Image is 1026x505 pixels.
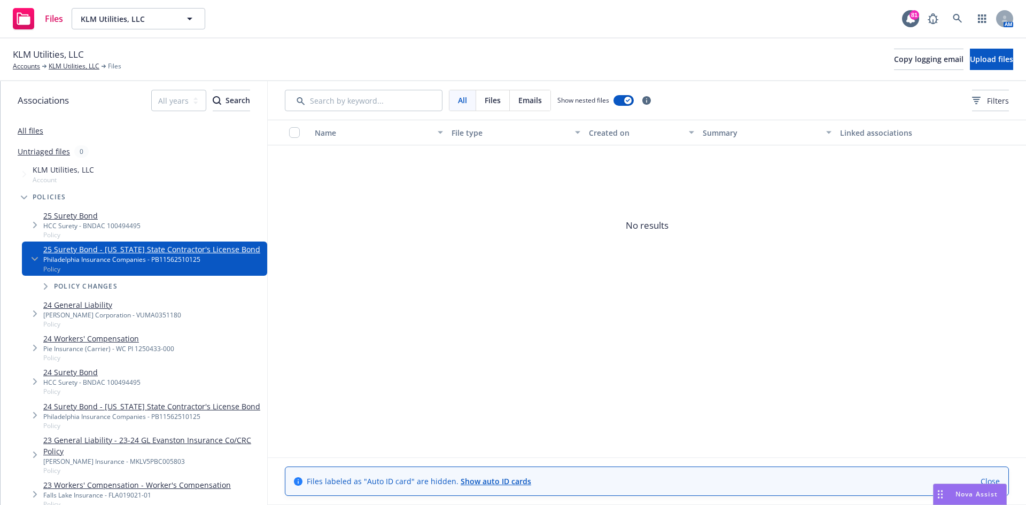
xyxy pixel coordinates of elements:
a: Report a Bug [922,8,944,29]
span: KLM Utilities, LLC [13,48,84,61]
button: Filters [972,90,1009,111]
a: Close [981,476,1000,487]
div: 0 [74,145,89,158]
div: Summary [703,127,819,138]
a: 24 Workers' Compensation [43,333,174,344]
a: 25 Surety Bond - [US_STATE] State Contractor's License Bond [43,244,260,255]
div: Philadelphia Insurance Companies - PB11562510125 [43,255,260,264]
span: Policy [43,230,141,239]
div: [PERSON_NAME] Insurance - MKLV5PBC005803 [43,457,263,466]
div: Philadelphia Insurance Companies - PB11562510125 [43,412,260,421]
div: File type [452,127,568,138]
span: Policies [33,194,66,200]
a: Accounts [13,61,40,71]
button: Copy logging email [894,49,963,70]
a: Show auto ID cards [461,476,531,486]
div: Name [315,127,431,138]
span: Filters [972,95,1009,106]
span: KLM Utilities, LLC [81,13,173,25]
a: 25 Surety Bond [43,210,141,221]
span: Upload files [970,54,1013,64]
div: Linked associations [840,127,968,138]
button: SearchSearch [213,90,250,111]
span: Files [45,14,63,23]
span: Policy [43,265,260,274]
div: [PERSON_NAME] Corporation - VUMA0351180 [43,310,181,320]
a: KLM Utilities, LLC [49,61,99,71]
span: Associations [18,94,69,107]
span: Policy [43,320,181,329]
a: 23 Workers' Compensation - Worker's Compensation [43,479,231,491]
div: Drag to move [934,484,947,504]
span: Policy changes [54,283,118,290]
button: Summary [698,120,835,145]
div: Search [213,90,250,111]
a: 24 Surety Bond - [US_STATE] State Contractor's License Bond [43,401,260,412]
span: Policy [43,387,141,396]
span: All [458,95,467,106]
div: Pie Insurance (Carrier) - WC PI 1250433-000 [43,344,174,353]
a: 24 General Liability [43,299,181,310]
span: Copy logging email [894,54,963,64]
div: Created on [589,127,683,138]
input: Select all [289,127,300,138]
span: Files [108,61,121,71]
div: HCC Surety - BNDAC 100494495 [43,221,141,230]
span: KLM Utilities, LLC [33,164,94,175]
button: Linked associations [836,120,973,145]
span: Policy [43,466,263,475]
input: Search by keyword... [285,90,442,111]
button: KLM Utilities, LLC [72,8,205,29]
a: Switch app [971,8,993,29]
span: Nova Assist [955,490,998,499]
span: Filters [987,95,1009,106]
a: 24 Surety Bond [43,367,141,378]
div: HCC Surety - BNDAC 100494495 [43,378,141,387]
span: Files [485,95,501,106]
button: Created on [585,120,699,145]
a: Search [947,8,968,29]
span: Account [33,175,94,184]
span: Files labeled as "Auto ID card" are hidden. [307,476,531,487]
a: 23 General Liability - 23-24 GL Evanston Insurance Co/CRC Policy [43,434,263,457]
span: No results [268,145,1026,306]
svg: Search [213,96,221,105]
button: Nova Assist [933,484,1007,505]
div: 81 [910,10,919,20]
span: Show nested files [557,96,609,105]
span: Policy [43,353,174,362]
button: File type [447,120,584,145]
span: Emails [518,95,542,106]
a: All files [18,126,43,136]
button: Upload files [970,49,1013,70]
div: Falls Lake Insurance - FLA019021-01 [43,491,231,500]
button: Name [310,120,447,145]
a: Untriaged files [18,146,70,157]
span: Policy [43,421,260,430]
a: Files [9,4,67,34]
